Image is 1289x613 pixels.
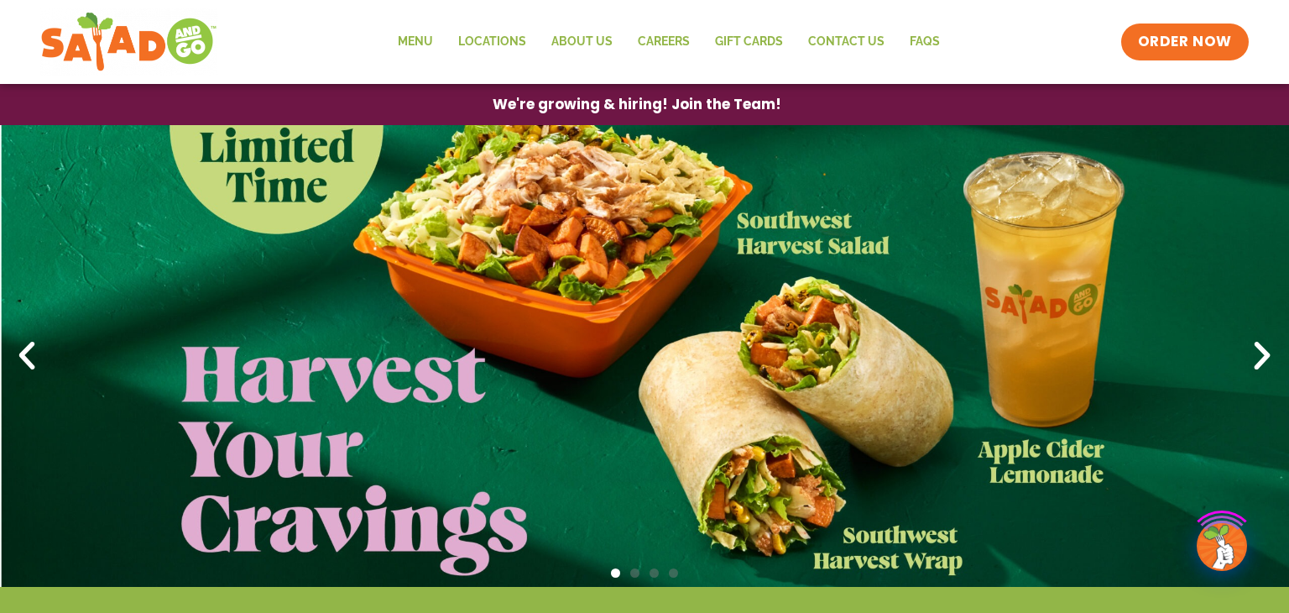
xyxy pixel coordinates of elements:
div: Next slide [1244,338,1281,375]
span: Go to slide 1 [611,568,620,578]
nav: Menu [385,23,952,61]
a: Locations [446,23,539,61]
div: Previous slide [8,338,45,375]
a: Careers [625,23,702,61]
a: We're growing & hiring! Join the Team! [467,85,806,124]
a: ORDER NOW [1121,24,1249,60]
span: We're growing & hiring! Join the Team! [493,97,781,112]
a: GIFT CARDS [702,23,796,61]
a: Contact Us [796,23,897,61]
a: About Us [539,23,625,61]
span: ORDER NOW [1138,32,1232,52]
span: Go to slide 4 [669,568,678,578]
a: FAQs [897,23,952,61]
a: Menu [385,23,446,61]
span: Go to slide 2 [630,568,639,578]
img: new-SAG-logo-768×292 [40,8,217,76]
span: Go to slide 3 [650,568,659,578]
